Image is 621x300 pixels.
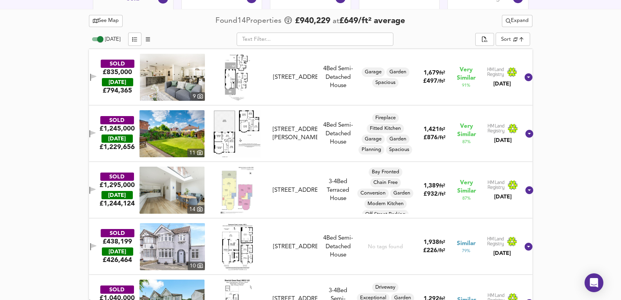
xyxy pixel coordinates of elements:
[100,199,135,208] span: £ 1,244,124
[320,178,356,203] div: Terraced House
[372,79,398,86] span: Spacious
[140,223,205,270] img: property thumbnail
[487,180,518,190] img: Land Registry
[320,65,356,90] div: 4 Bed Semi-Detached House
[295,15,330,27] span: £ 940,229
[100,285,134,294] div: SOLD
[439,184,445,189] span: ft²
[362,69,385,76] span: Garage
[362,210,409,219] div: Off Street Parking
[214,110,261,157] img: Floorplan
[524,242,533,251] svg: Show Details
[370,178,401,187] div: Chain Free
[386,146,412,153] span: Spacious
[320,287,356,295] div: Rightmove thinks this is a 4 bed but Zoopla states 3 bed, so we're showing you both here
[237,33,393,46] input: Text Filter...
[100,181,135,189] div: £1,295,000
[367,124,404,133] div: Fitted Kitchen
[462,248,470,254] span: 79 %
[462,195,471,202] span: 87 %
[358,146,384,153] span: Planning
[525,185,534,195] svg: Show Details
[101,60,134,68] div: SOLD
[364,199,407,209] div: Modern Kitchen
[139,110,205,157] a: property thumbnail 11
[89,49,532,105] div: SOLD£835,000 [DATE]£794,365property thumbnail 9 Floorplan[STREET_ADDRESS]4Bed Semi-Detached House...
[273,243,317,251] div: [STREET_ADDRESS]
[487,193,518,201] div: [DATE]
[585,273,603,292] div: Open Intercom Messenger
[191,92,205,101] div: 9
[100,124,135,133] div: £1,245,000
[372,283,398,292] div: Driveway
[501,36,511,43] div: Sort
[423,78,445,84] span: £ 497
[372,115,399,122] span: Fireplace
[369,167,402,177] div: Bay Fronted
[215,16,283,26] div: Found 14 Propert ies
[386,135,409,144] div: Garden
[270,125,320,142] div: 52 Sherrick Green Road, NW10 1LD
[386,69,409,76] span: Garden
[273,186,317,195] div: [STREET_ADDRESS]
[437,248,445,253] span: / ft²
[525,129,534,138] svg: Show Details
[140,54,205,101] a: property thumbnail 9
[362,135,385,144] div: Garage
[439,71,445,76] span: ft²
[424,135,445,141] span: £ 876
[362,136,385,143] span: Garage
[93,16,119,25] span: See Map
[438,192,445,197] span: / ft²
[103,256,132,264] span: £ 426,464
[102,78,133,86] div: [DATE]
[140,54,205,101] img: property thumbnail
[357,189,389,198] div: Conversion
[386,136,409,143] span: Garden
[424,70,439,76] span: 1,679
[438,135,445,140] span: / ft²
[390,190,413,197] span: Garden
[101,229,134,237] div: SOLD
[372,78,398,87] div: Spacious
[320,121,356,146] div: 4 Bed Semi-Detached House
[100,173,134,181] div: SOLD
[333,18,339,25] span: at
[462,82,470,89] span: 91 %
[273,73,317,82] div: [STREET_ADDRESS]
[364,200,407,207] span: Modern Kitchen
[424,127,439,133] span: 1,421
[273,125,317,142] div: [STREET_ADDRESS][PERSON_NAME]
[89,218,532,275] div: SOLD£438,199 [DATE]£426,464property thumbnail 10 Floorplan[STREET_ADDRESS]4Bed Semi-Detached Hous...
[140,223,205,270] a: property thumbnail 10
[357,190,389,197] span: Conversion
[524,73,533,82] svg: Show Details
[100,116,134,124] div: SOLD
[487,124,518,134] img: Land Registry
[139,167,205,214] a: property thumbnail 14
[102,247,133,256] div: [DATE]
[101,135,133,143] div: [DATE]
[502,15,532,27] div: split button
[372,113,399,123] div: Fireplace
[424,191,445,197] span: £ 932
[457,179,476,195] span: Very Similar
[457,66,476,82] span: Very Similar
[457,240,476,248] span: Similar
[320,178,356,186] div: Rightmove thinks this is a 4 bed but Zoopla states 3 bed, so we're showing you both here
[487,67,518,77] img: Land Registry
[221,223,253,270] img: Floorplan
[188,262,205,270] div: 10
[139,110,205,157] img: property thumbnail
[89,162,532,218] div: SOLD£1,295,000 [DATE]£1,244,124property thumbnail 14 Floorplan[STREET_ADDRESS]3-4Bed Terraced Hou...
[487,80,518,88] div: [DATE]
[100,143,135,151] span: £ 1,229,656
[89,105,532,162] div: SOLD£1,245,000 [DATE]£1,229,656property thumbnail 11 Floorplan[STREET_ADDRESS][PERSON_NAME]4Bed S...
[369,169,402,176] span: Bay Fronted
[221,54,254,101] img: Floorplan
[362,67,385,77] div: Garage
[390,189,413,198] div: Garden
[139,167,205,214] img: property thumbnail
[103,237,132,246] div: £438,199
[457,122,476,139] span: Very Similar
